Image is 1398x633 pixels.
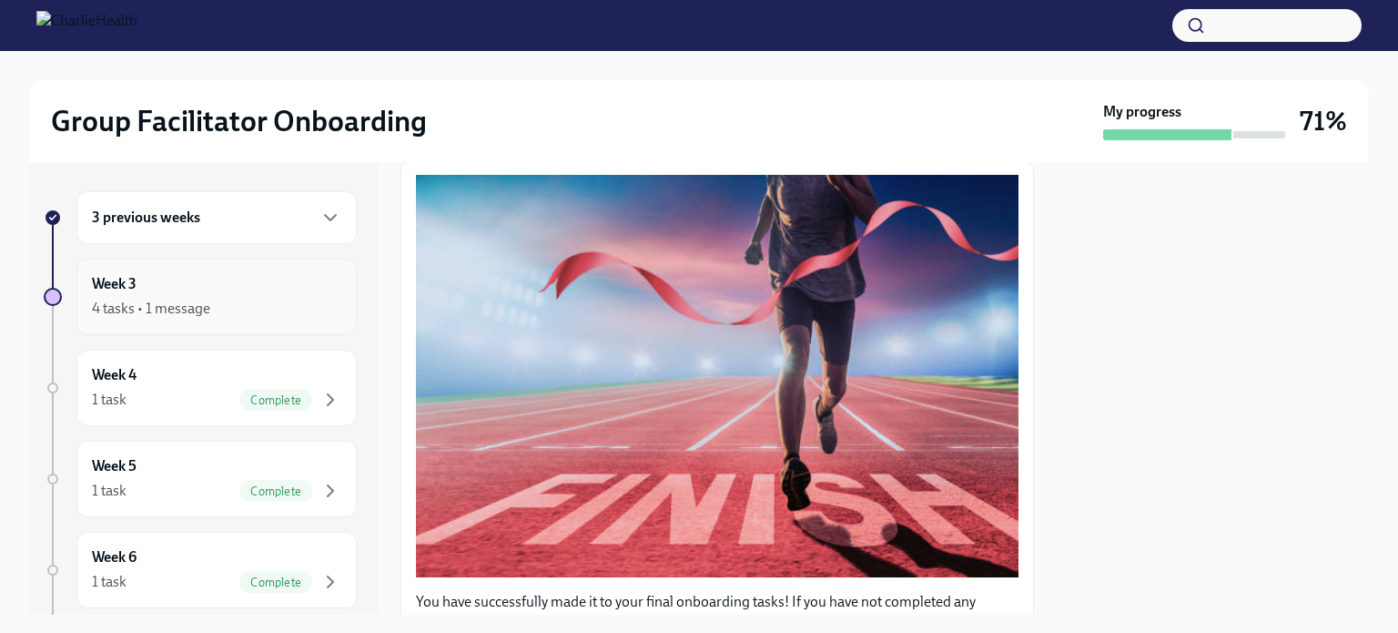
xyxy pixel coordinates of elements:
h6: Week 5 [92,456,137,476]
a: Week 51 taskComplete [44,441,357,517]
h6: Week 3 [92,274,137,294]
h6: Week 6 [92,547,137,567]
button: Zoom image [416,175,1018,577]
span: Complete [239,485,312,498]
a: Week 61 taskComplete [44,532,357,608]
div: 3 previous weeks [76,191,357,244]
strong: My progress [1103,102,1181,122]
span: Complete [239,576,312,589]
h2: Group Facilitator Onboarding [51,103,427,139]
div: 4 tasks • 1 message [92,299,210,319]
img: CharlieHealth [36,11,137,40]
p: You have successfully made it to your final onboarding tasks! If you have not completed any previ... [416,592,1018,632]
div: 1 task [92,481,127,501]
div: 1 task [92,390,127,410]
a: Week 41 taskComplete [44,350,357,426]
div: 1 task [92,572,127,592]
h6: Week 4 [92,365,137,385]
h6: 3 previous weeks [92,208,200,228]
a: Week 34 tasks • 1 message [44,259,357,335]
span: Complete [239,393,312,407]
h3: 71% [1300,105,1347,138]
